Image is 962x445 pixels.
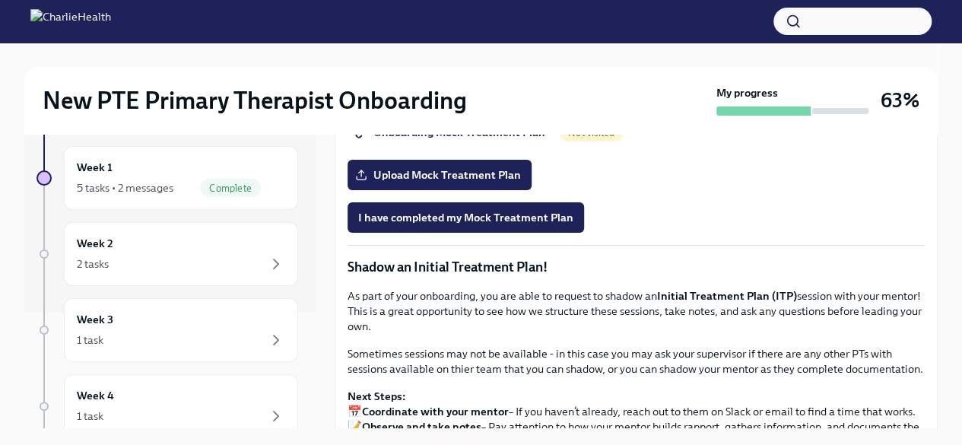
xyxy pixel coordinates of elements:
[77,159,113,176] h6: Week 1
[37,222,298,286] a: Week 22 tasks
[30,9,111,33] img: CharlieHealth
[77,387,114,404] h6: Week 4
[358,210,573,225] span: I have completed my Mock Treatment Plan
[200,183,261,194] span: Complete
[348,258,925,276] p: Shadow an Initial Treatment Plan!
[77,235,113,252] h6: Week 2
[37,146,298,210] a: Week 15 tasks • 2 messagesComplete
[77,311,113,328] h6: Week 3
[348,160,532,190] label: Upload Mock Treatment Plan
[77,180,173,195] div: 5 tasks • 2 messages
[348,202,584,233] button: I have completed my Mock Treatment Plan
[348,389,406,403] strong: Next Steps:
[77,408,103,424] div: 1 task
[77,256,109,272] div: 2 tasks
[43,85,467,116] h2: New PTE Primary Therapist Onboarding
[37,374,298,438] a: Week 41 task
[358,167,521,183] span: Upload Mock Treatment Plan
[881,87,919,114] h3: 63%
[348,346,925,377] p: Sometimes sessions may not be available - in this case you may ask your supervisor if there are a...
[77,332,103,348] div: 1 task
[657,289,797,303] strong: Initial Treatment Plan (ITP)
[362,420,481,434] strong: Observe and take notes
[362,405,509,418] strong: Coordinate with your mentor
[37,298,298,362] a: Week 31 task
[716,85,778,100] strong: My progress
[348,288,925,334] p: As part of your onboarding, you are able to request to shadow an session with your mentor! This i...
